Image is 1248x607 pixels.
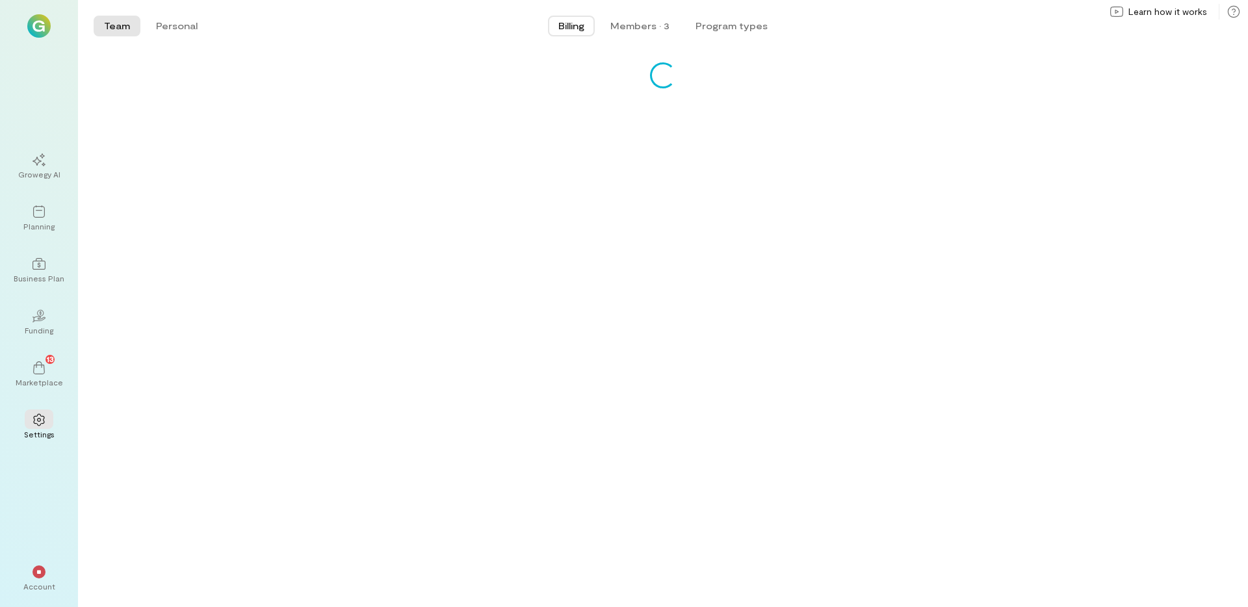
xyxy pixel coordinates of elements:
button: Billing [548,16,595,36]
button: Personal [146,16,208,36]
button: Program types [685,16,778,36]
div: Settings [24,429,55,439]
button: Team [94,16,140,36]
a: Business Plan [16,247,62,294]
div: Planning [23,221,55,231]
span: 13 [47,353,54,365]
a: Planning [16,195,62,242]
div: Account [23,581,55,591]
a: Funding [16,299,62,346]
div: Members · 3 [610,19,669,32]
div: Marketplace [16,377,63,387]
span: Billing [558,19,584,32]
button: Members · 3 [600,16,680,36]
span: Learn how it works [1128,5,1207,18]
a: Growegy AI [16,143,62,190]
a: Settings [16,403,62,450]
div: Growegy AI [18,169,60,179]
div: Funding [25,325,53,335]
a: Marketplace [16,351,62,398]
div: Business Plan [14,273,64,283]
